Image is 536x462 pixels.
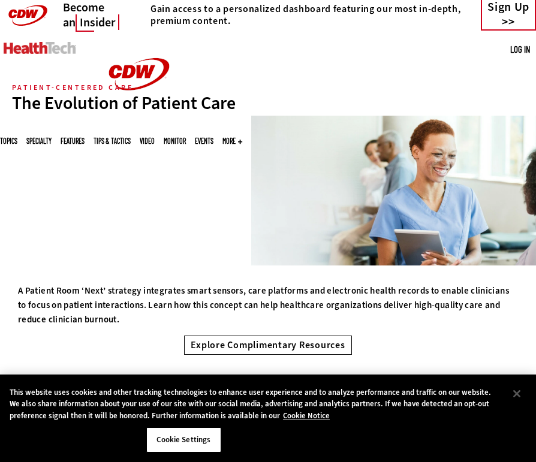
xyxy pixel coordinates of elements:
[510,44,530,55] a: Log in
[510,43,530,56] div: User menu
[18,283,518,327] p: A Patient Room ‘Next’ strategy integrates smart sensors, care platforms and electronic health rec...
[144,3,469,27] a: Gain access to a personalized dashboard featuring our most in-depth, premium content.
[504,381,530,407] button: Close
[283,410,330,421] a: More information about your privacy
[76,14,119,32] span: Insider
[10,386,499,422] div: This website uses cookies and other tracking technologies to enhance user experience and to analy...
[12,94,524,112] div: The Evolution of Patient Care
[184,336,351,355] a: Explore Complimentary Resources
[146,427,221,452] button: Cookie Settings
[94,30,184,119] img: Home
[150,3,469,27] h4: Gain access to a personalized dashboard featuring our most in-depth, premium content.
[4,42,76,54] img: Home
[251,116,536,265] img: patient-centered care
[12,84,133,90] div: PATIENT-CENTERED CARE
